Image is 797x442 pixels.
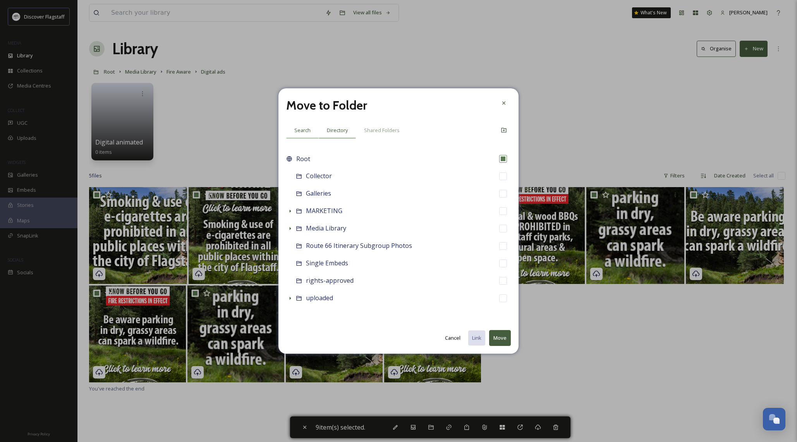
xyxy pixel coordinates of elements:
[327,127,348,134] span: Directory
[296,154,310,163] span: Root
[364,127,400,134] span: Shared Folders
[763,408,785,430] button: Open Chat
[306,276,354,285] span: rights-approved
[306,294,333,302] span: uploaded
[306,206,342,215] span: MARKETING
[306,224,346,232] span: Media Library
[468,330,485,346] button: Link
[489,330,511,346] button: Move
[306,241,412,250] span: Route 66 Itinerary Subgroup Photos
[294,127,311,134] span: Search
[306,259,348,267] span: Single Embeds
[441,330,464,346] button: Cancel
[286,96,367,115] h2: Move to Folder
[306,189,331,198] span: Galleries
[306,172,332,180] span: Collector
